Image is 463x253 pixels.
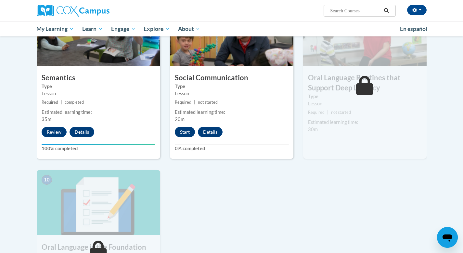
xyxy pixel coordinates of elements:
span: En español [400,25,427,32]
span: Engage [111,25,135,33]
span: completed [65,100,84,105]
button: Details [198,127,223,137]
button: Search [381,7,391,15]
label: Type [175,83,289,90]
a: Cox Campus [37,5,160,17]
div: Your progress [42,144,155,145]
div: Estimated learning time: [175,109,289,116]
a: Learn [78,21,107,36]
span: not started [331,110,351,115]
span: | [194,100,195,105]
a: Engage [107,21,140,36]
img: Course Image [37,170,160,235]
a: Explore [139,21,174,36]
button: Start [175,127,195,137]
button: Review [42,127,67,137]
div: Estimated learning time: [42,109,155,116]
span: Explore [144,25,170,33]
span: not started [198,100,218,105]
h3: Social Communication [170,73,293,83]
label: Type [42,83,155,90]
span: Learn [82,25,103,33]
span: My Learning [36,25,74,33]
div: Estimated learning time: [308,119,422,126]
iframe: Button to launch messaging window [437,227,458,248]
a: En español [396,22,431,36]
span: | [61,100,62,105]
span: | [327,110,328,115]
label: 100% completed [42,145,155,152]
span: Required [175,100,191,105]
span: 35m [42,116,51,122]
button: Details [70,127,94,137]
div: Lesson [175,90,289,97]
a: My Learning [32,21,78,36]
span: 20m [175,116,185,122]
h3: Oral Language Routines that Support Deep Literacy [303,73,427,93]
div: Lesson [308,100,422,107]
span: About [178,25,200,33]
span: Required [42,100,58,105]
span: 10 [42,175,52,185]
button: Account Settings [407,5,427,15]
div: Lesson [42,90,155,97]
img: Cox Campus [37,5,109,17]
a: About [174,21,204,36]
label: 0% completed [175,145,289,152]
label: Type [308,93,422,100]
input: Search Courses [329,7,381,15]
span: 30m [308,126,318,132]
div: Main menu [27,21,436,36]
h3: Semantics [37,73,160,83]
span: Required [308,110,325,115]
